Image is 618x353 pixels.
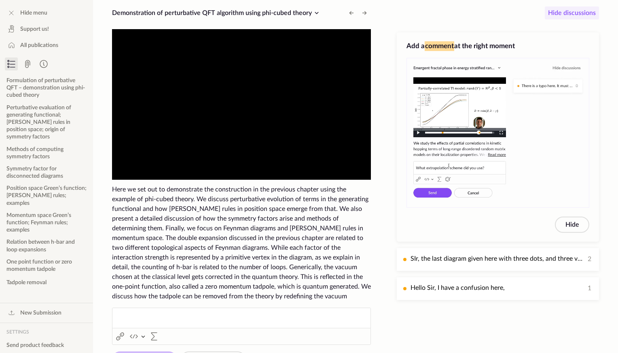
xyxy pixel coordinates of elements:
span: Hide discussions [548,8,596,18]
p: SIr, the last diagram given here with three dots, and three vertices, which has a loop on the rig... [411,254,584,264]
span: All publications [20,41,58,49]
span: Support us! [20,25,49,33]
button: Hello Sir, I have a confusion here, 1 [397,277,599,300]
h3: Add a at the right moment [406,41,589,51]
p: Hello Sir, I have a confusion here, [411,283,584,293]
button: SIr, the last diagram given here with three dots, and three vertices, which has a loop on the rig... [397,248,599,271]
span: Here we set out to demonstrate the construction in the previous chapter using the example of phi-... [112,186,371,300]
span: comment [425,41,454,51]
span: Hide menu [20,9,47,17]
button: Demonstration of perturbative QFT algorithm using phi-cubed theory [109,6,325,19]
button: Hide [555,217,589,233]
span: Demonstration of perturbative QFT algorithm using phi-cubed theory [112,10,312,16]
